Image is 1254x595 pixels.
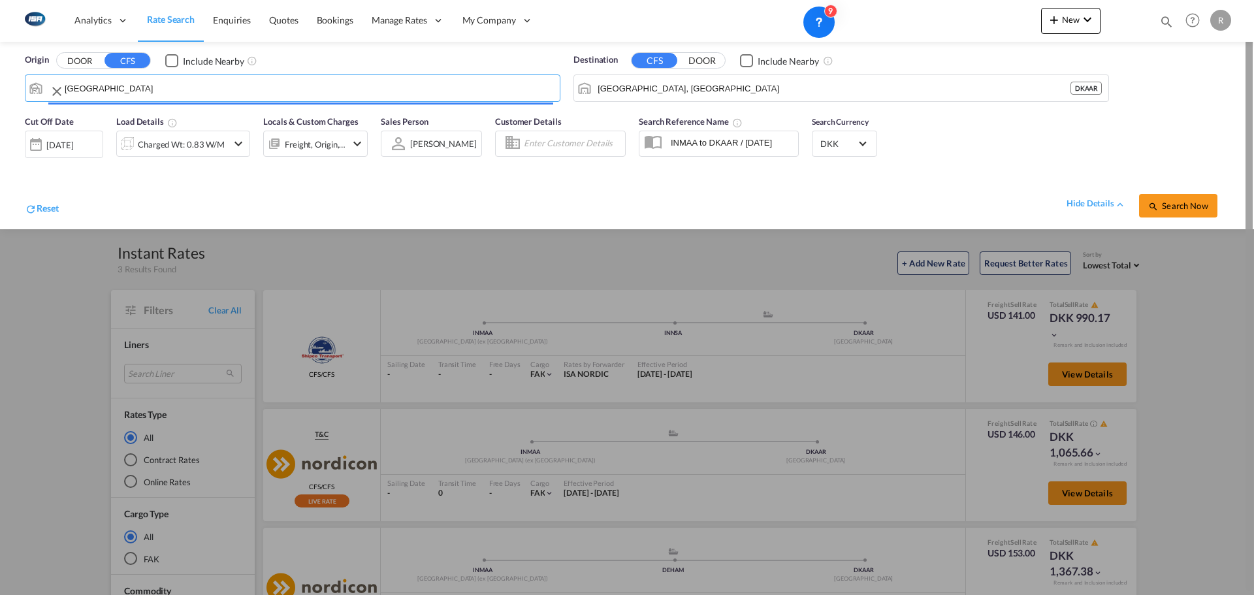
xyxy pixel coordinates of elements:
button: CFS [632,53,677,68]
md-icon: icon-refresh [25,203,37,215]
span: Cut Off Date [25,116,74,127]
div: Help [1182,9,1210,33]
img: 1aa151c0c08011ec8d6f413816f9a227.png [20,6,49,35]
div: Freight Origin Destinationicon-chevron-down [263,131,368,157]
div: hide detailsicon-chevron-up [1067,197,1126,210]
div: Charged Wt: 0.83 W/M [138,135,225,153]
md-icon: Unchecked: Ignores neighbouring ports when fetching rates.Checked : Includes neighbouring ports w... [823,56,833,66]
button: icon-magnifySearch Now [1139,194,1217,217]
span: Customer Details [495,116,561,127]
input: Search Reference Name [664,133,798,152]
input: Enter Customer Details [524,134,621,153]
span: Rate Search [147,14,195,25]
md-icon: Chargeable Weight [167,118,178,128]
md-select: Sales Person: Rasmus Ottosen [409,134,478,153]
md-icon: icon-chevron-down [349,136,365,152]
span: Locals & Custom Charges [263,116,359,127]
input: Search by Port [65,78,553,98]
span: Quotes [269,14,298,25]
input: Search by Port [598,78,1070,98]
div: [DATE] [46,139,73,151]
button: CFS [104,53,150,68]
span: My Company [462,14,516,27]
div: DKAAR [1070,82,1102,95]
span: Bookings [317,14,353,25]
div: [PERSON_NAME] [410,138,477,149]
md-icon: icon-chevron-down [1080,12,1095,27]
button: DOOR [57,54,103,69]
div: R [1210,10,1231,31]
span: icon-magnifySearch Now [1148,201,1208,211]
div: Charged Wt: 0.83 W/Micon-chevron-down [116,131,250,157]
span: Sales Person [381,116,428,127]
span: Search Reference Name [639,116,743,127]
div: Freight Origin Destination [285,135,346,153]
button: DOOR [679,54,725,69]
span: Origin [25,54,48,67]
span: Enquiries [213,14,251,25]
md-input-container: Aarhus, DKAAR [574,75,1108,101]
span: Analytics [74,14,112,27]
span: Load Details [116,116,178,127]
md-icon: Unchecked: Ignores neighbouring ports when fetching rates.Checked : Includes neighbouring ports w... [247,56,257,66]
md-select: Select Currency: kr DKKDenmark Krone [819,134,870,153]
span: Reset [37,202,59,214]
md-datepicker: Select [25,156,35,174]
md-icon: icon-plus 400-fg [1046,12,1062,27]
div: Include Nearby [758,55,819,68]
button: icon-plus 400-fgNewicon-chevron-down [1041,8,1101,34]
md-icon: icon-chevron-up [1114,199,1126,210]
md-icon: icon-magnify [1159,14,1174,29]
div: icon-refreshReset [25,202,59,217]
button: Clear Input [49,78,65,105]
span: New [1046,14,1095,25]
md-checkbox: Checkbox No Ink [740,54,819,67]
span: Help [1182,9,1204,31]
span: Destination [573,54,618,67]
span: Manage Rates [372,14,427,27]
span: Search Currency [812,117,869,127]
md-icon: Your search will be saved by the below given name [732,118,743,128]
div: Include Nearby [183,55,244,68]
md-input-container: Kolkata (ex Calcutta), INCCU [25,75,560,101]
md-checkbox: Checkbox No Ink [165,54,244,67]
div: [DATE] [25,131,103,158]
span: DKK [820,138,857,150]
div: icon-magnify [1159,14,1174,34]
md-icon: icon-magnify [1148,201,1159,212]
md-icon: icon-chevron-down [231,136,246,152]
